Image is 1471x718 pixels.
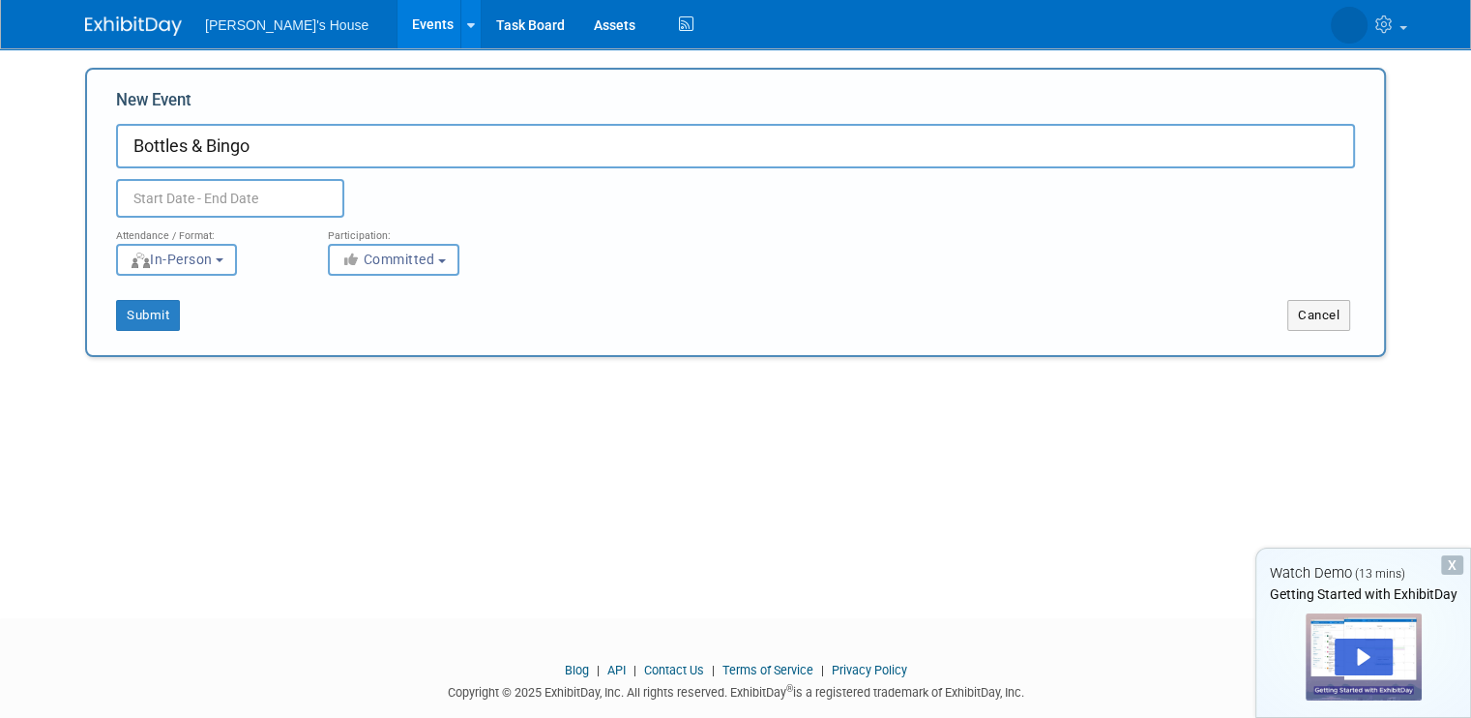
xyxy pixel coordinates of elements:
[328,244,459,276] button: Committed
[1355,567,1405,581] span: (13 mins)
[116,218,299,243] div: Attendance / Format:
[116,124,1355,168] input: Name of Trade Show / Conference
[130,252,213,267] span: In-Person
[1256,563,1470,583] div: Watch Demo
[644,663,704,677] a: Contact Us
[341,252,435,267] span: Committed
[786,683,793,694] sup: ®
[1335,639,1393,675] div: Play
[707,663,720,677] span: |
[629,663,641,677] span: |
[1441,555,1463,575] div: Dismiss
[116,89,191,119] label: New Event
[607,663,626,677] a: API
[1256,584,1470,604] div: Getting Started with ExhibitDay
[722,663,813,677] a: Terms of Service
[116,244,237,276] button: In-Person
[116,300,180,331] button: Submit
[816,663,829,677] span: |
[85,16,182,36] img: ExhibitDay
[1287,300,1350,331] button: Cancel
[565,663,589,677] a: Blog
[1331,7,1368,44] img: Sara Steffan
[116,179,344,218] input: Start Date - End Date
[328,218,511,243] div: Participation:
[592,663,604,677] span: |
[205,17,368,33] span: [PERSON_NAME]'s House
[832,663,907,677] a: Privacy Policy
